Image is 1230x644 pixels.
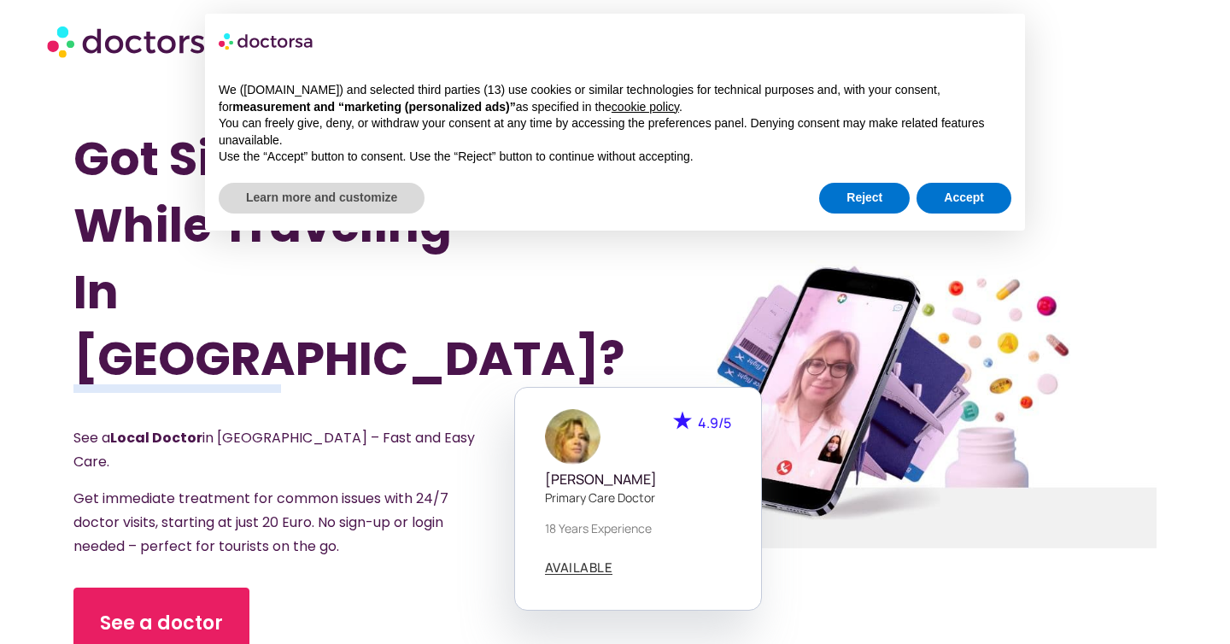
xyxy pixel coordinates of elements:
[73,489,448,556] span: Get immediate treatment for common issues with 24/7 doctor visits, starting at just 20 Euro. No s...
[73,126,534,392] h1: Got Sick While Traveling In [GEOGRAPHIC_DATA]?
[219,183,425,214] button: Learn more and customize
[219,82,1011,115] p: We ([DOMAIN_NAME]) and selected third parties (13) use cookies or similar technologies for techni...
[219,115,1011,149] p: You can freely give, deny, or withdraw your consent at any time by accessing the preferences pane...
[545,489,731,506] p: Primary care doctor
[219,27,314,55] img: logo
[110,428,202,448] strong: Local Doctor
[73,428,475,471] span: See a in [GEOGRAPHIC_DATA] – Fast and Easy Care.
[698,413,731,432] span: 4.9/5
[545,561,613,575] a: AVAILABLE
[545,561,613,574] span: AVAILABLE
[100,610,223,637] span: See a doctor
[612,100,679,114] a: cookie policy
[232,100,515,114] strong: measurement and “marketing (personalized ads)”
[219,149,1011,166] p: Use the “Accept” button to consent. Use the “Reject” button to continue without accepting.
[917,183,1011,214] button: Accept
[545,471,731,488] h5: [PERSON_NAME]
[819,183,910,214] button: Reject
[545,519,731,537] p: 18 years experience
